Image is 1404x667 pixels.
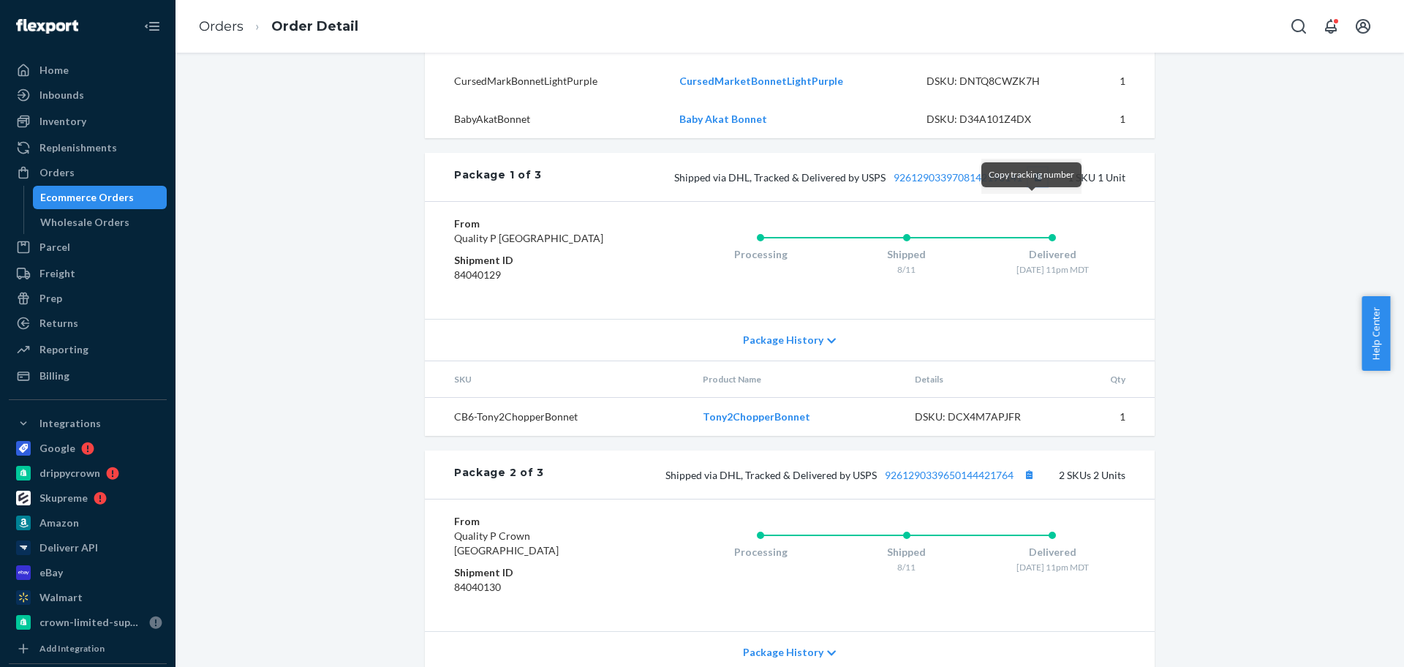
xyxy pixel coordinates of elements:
button: Open Search Box [1284,12,1313,41]
th: Product Name [691,361,903,398]
div: [DATE] 11pm MDT [979,263,1125,276]
th: SKU [425,361,691,398]
div: Google [39,441,75,456]
dt: From [454,514,629,529]
div: Shipped [834,247,980,262]
a: Reporting [9,338,167,361]
span: Copy tracking number [989,169,1074,180]
dt: From [454,216,629,231]
button: Copy tracking number [1019,465,1038,484]
div: 8/11 [834,561,980,573]
a: crown-limited-supply [9,611,167,634]
div: Parcel [39,240,70,255]
a: Replenishments [9,136,167,159]
td: CursedMarkBonnetLightPurple [425,62,668,100]
dd: 84040130 [454,580,629,595]
div: 2 SKUs 2 Units [544,465,1125,484]
div: Orders [39,165,75,180]
div: Delivered [979,247,1125,262]
th: Qty [1063,361,1155,398]
th: Details [903,361,1064,398]
div: Home [39,63,69,78]
td: 1 [1076,100,1155,138]
button: Help Center [1362,296,1390,371]
div: Ecommerce Orders [40,190,134,205]
div: Package 2 of 3 [454,465,544,484]
div: Integrations [39,416,101,431]
span: Shipped via DHL, Tracked & Delivered by USPS [665,469,1038,481]
a: Inventory [9,110,167,133]
div: Freight [39,266,75,281]
button: Close Navigation [137,12,167,41]
div: Amazon [39,516,79,530]
ol: breadcrumbs [187,5,370,48]
span: Shipped via DHL, Tracked & Delivered by USPS [674,171,1047,184]
div: DSKU: DNTQ8CWZK7H [926,74,1064,88]
button: Open account menu [1348,12,1378,41]
div: Billing [39,369,69,383]
a: Wholesale Orders [33,211,167,234]
a: CursedMarketBonnetLightPurple [679,75,843,87]
div: eBay [39,565,63,580]
a: 9261290339650144421764 [885,469,1014,481]
a: Freight [9,262,167,285]
a: Add Integration [9,640,167,657]
div: Processing [687,545,834,559]
div: Wholesale Orders [40,215,129,230]
div: Reporting [39,342,88,357]
a: eBay [9,561,167,584]
div: Delivered [979,545,1125,559]
a: Parcel [9,235,167,259]
td: 1 [1063,398,1155,437]
span: Quality P [GEOGRAPHIC_DATA] [454,232,603,244]
a: Prep [9,287,167,310]
dd: 84040129 [454,268,629,282]
a: drippycrown [9,461,167,485]
div: Skupreme [39,491,88,505]
div: Package 1 of 3 [454,167,542,186]
div: Prep [39,291,62,306]
img: Flexport logo [16,19,78,34]
a: Google [9,437,167,460]
a: Home [9,59,167,82]
div: 1 SKU 1 Unit [542,167,1125,186]
span: Package History [743,645,823,660]
span: Quality P Crown [GEOGRAPHIC_DATA] [454,530,559,557]
button: Integrations [9,412,167,435]
a: Orders [9,161,167,184]
div: Returns [39,316,78,331]
a: Deliverr API [9,536,167,559]
div: DSKU: D34A101Z4DX [926,112,1064,127]
div: drippycrown [39,466,100,481]
a: Orders [199,18,244,34]
div: 8/11 [834,263,980,276]
div: Replenishments [39,140,117,155]
div: Deliverr API [39,540,98,555]
button: Open notifications [1316,12,1345,41]
span: Package History [743,333,823,347]
div: Inventory [39,114,86,129]
div: crown-limited-supply [39,615,143,630]
a: Billing [9,364,167,388]
div: DSKU: DCX4M7APJFR [915,410,1052,424]
div: Inbounds [39,88,84,102]
a: 9261290339708142190141 [894,171,1022,184]
a: Ecommerce Orders [33,186,167,209]
a: Walmart [9,586,167,609]
div: [DATE] 11pm MDT [979,561,1125,573]
div: Shipped [834,545,980,559]
a: Amazon [9,511,167,535]
td: 1 [1076,62,1155,100]
dt: Shipment ID [454,253,629,268]
div: Add Integration [39,642,105,655]
td: CB6-Tony2ChopperBonnet [425,398,691,437]
div: Walmart [39,590,83,605]
dt: Shipment ID [454,565,629,580]
div: Processing [687,247,834,262]
a: Skupreme [9,486,167,510]
a: Returns [9,312,167,335]
td: BabyAkatBonnet [425,100,668,138]
a: Baby Akat Bonnet [679,113,767,125]
a: Tony2ChopperBonnet [703,410,810,423]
